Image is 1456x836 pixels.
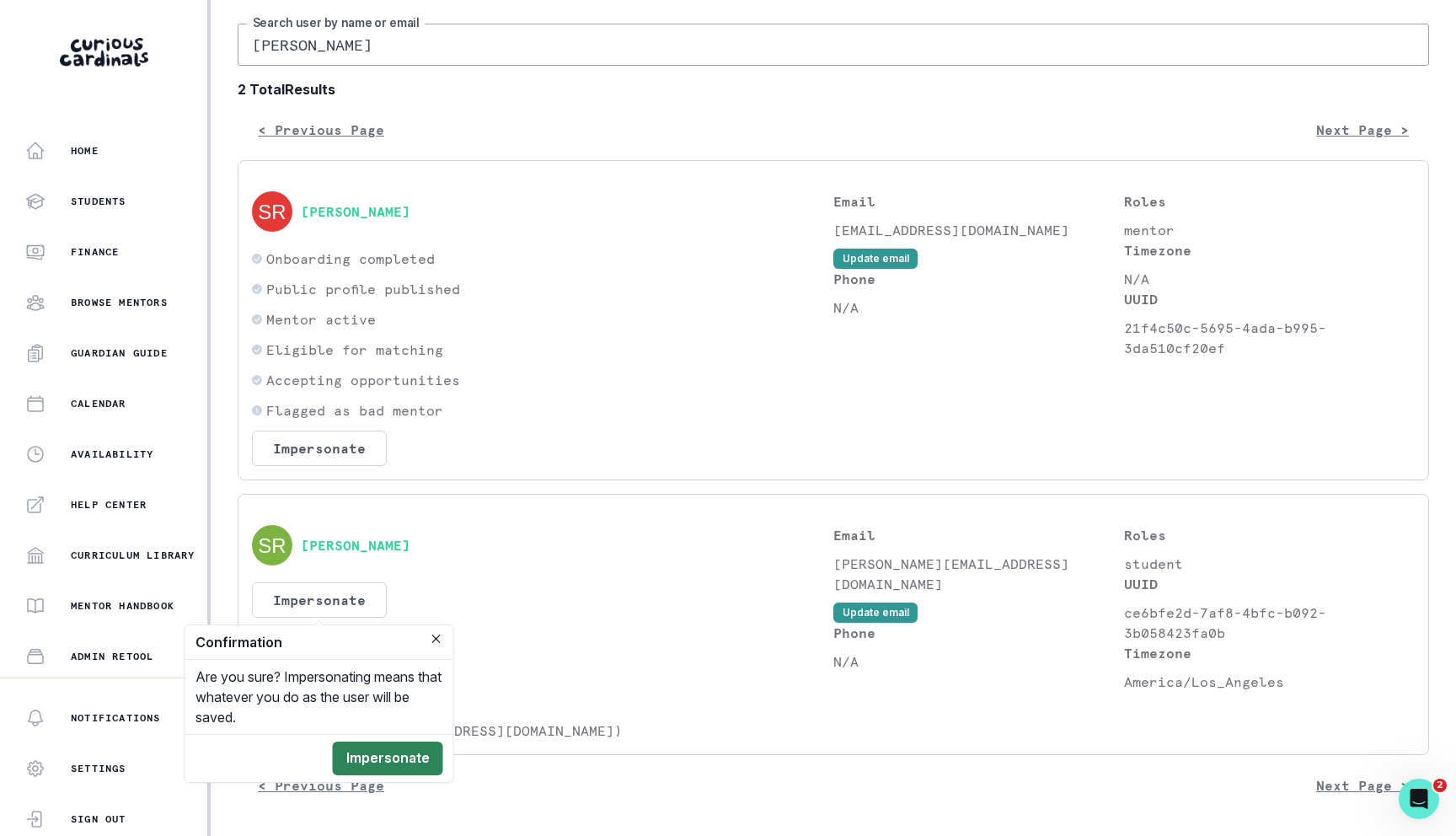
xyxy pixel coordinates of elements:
[833,191,1124,212] p: Email
[426,629,447,649] button: Close
[1124,191,1415,212] p: Roles
[71,711,161,725] p: Notifications
[1124,525,1415,545] p: Roles
[266,309,376,330] p: Mentor active
[1124,269,1415,289] p: N/A
[71,498,147,512] p: Help Center
[1124,240,1415,260] p: Timezone
[833,603,918,623] button: Update email
[238,79,1429,99] b: 2 Total Results
[185,625,453,660] header: Confirmation
[833,525,1124,545] p: Email
[71,144,99,158] p: Home
[71,762,126,775] p: Settings
[1124,574,1415,594] p: UUID
[1124,220,1415,240] p: mentor
[252,582,387,618] button: Impersonate
[1296,769,1429,802] button: Next Page >
[71,549,195,562] p: Curriculum Library
[1124,554,1415,574] p: student
[71,245,119,259] p: Finance
[71,447,153,461] p: Availability
[252,692,833,712] p: Primary Guardian
[185,660,453,734] div: Are you sure? Impersonating means that whatever you do as the user will be saved.
[266,340,443,360] p: Eligible for matching
[71,397,126,410] p: Calendar
[833,554,1124,594] p: [PERSON_NAME][EMAIL_ADDRESS][DOMAIN_NAME]
[1124,643,1415,663] p: Timezone
[266,279,460,299] p: Public profile published
[60,38,148,67] img: Curious Cardinals Logo
[1433,779,1447,792] span: 2
[1124,289,1415,309] p: UUID
[252,191,292,232] img: svg
[71,296,168,309] p: Browse Mentors
[1124,672,1415,692] p: America/Los_Angeles
[833,651,1124,672] p: N/A
[71,812,126,826] p: Sign Out
[301,203,410,220] button: [PERSON_NAME]
[238,769,404,802] button: < Previous Page
[71,195,126,208] p: Students
[1124,603,1415,643] p: ce6bfe2d-7af8-4bfc-b092-3b058423fa0b
[266,400,443,421] p: Flagged as bad mentor
[1399,779,1439,819] iframe: Intercom live chat
[1296,113,1429,147] button: Next Page >
[266,249,435,269] p: Onboarding completed
[252,431,387,466] button: Impersonate
[833,269,1124,289] p: Phone
[238,113,404,147] button: < Previous Page
[71,599,174,613] p: Mentor Handbook
[71,650,153,663] p: Admin Retool
[252,525,292,565] img: svg
[833,220,1124,240] p: [EMAIL_ADDRESS][DOMAIN_NAME]
[333,742,443,775] button: Impersonate
[833,249,918,269] button: Update email
[71,346,168,360] p: Guardian Guide
[1124,318,1415,358] p: 21f4c50c-5695-4ada-b995-3da510cf20ef
[266,370,460,390] p: Accepting opportunities
[833,297,1124,318] p: N/A
[301,537,410,554] button: [PERSON_NAME]
[833,623,1124,643] p: Phone
[252,721,833,741] p: [PERSON_NAME] ([EMAIL_ADDRESS][DOMAIN_NAME])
